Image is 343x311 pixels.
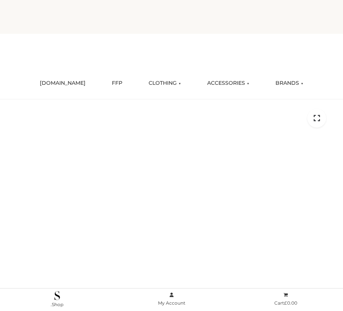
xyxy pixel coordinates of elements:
span: £ [284,300,287,306]
span: Cart [274,300,297,306]
a: Cart£0.00 [229,291,343,308]
a: BRANDS [270,75,309,92]
bdi: 0.00 [284,300,297,306]
span: My Account [158,300,185,306]
a: CLOTHING [143,75,187,92]
img: .Shop [54,291,60,300]
a: [DOMAIN_NAME] [34,75,91,92]
a: ACCESSORIES [202,75,255,92]
a: My Account [114,291,229,308]
span: .Shop [51,302,63,307]
a: FFP [106,75,128,92]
